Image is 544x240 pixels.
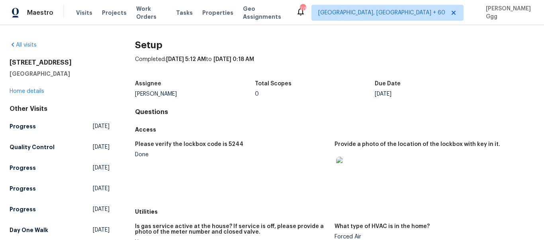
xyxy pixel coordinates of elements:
span: [DATE] 5:12 AM [166,57,206,62]
span: [DATE] [93,226,110,234]
span: [DATE] [93,122,110,130]
span: Maestro [27,9,53,17]
h5: Day One Walk [10,226,48,234]
a: Progress[DATE] [10,202,110,216]
span: [PERSON_NAME] Ggg [483,5,532,21]
span: Projects [102,9,127,17]
h5: Provide a photo of the location of the lockbox with key in it. [335,142,500,147]
a: Progress[DATE] [10,161,110,175]
h5: [GEOGRAPHIC_DATA] [10,70,110,78]
h5: Assignee [135,81,161,87]
span: [DATE] [93,164,110,172]
h2: [STREET_ADDRESS] [10,59,110,67]
a: All visits [10,42,37,48]
h5: Utilities [135,208,534,216]
h5: Quality Control [10,143,55,151]
span: Work Orders [136,5,166,21]
h5: Progress [10,122,36,130]
a: Quality Control[DATE] [10,140,110,154]
div: [PERSON_NAME] [135,91,255,97]
span: Properties [202,9,233,17]
span: Visits [76,9,92,17]
div: 779 [300,5,305,13]
a: Day One Walk[DATE] [10,223,110,237]
div: Other Visits [10,105,110,113]
span: [GEOGRAPHIC_DATA], [GEOGRAPHIC_DATA] + 60 [318,9,445,17]
div: Done [135,152,329,157]
a: Home details [10,89,44,94]
div: 0 [255,91,375,97]
span: [DATE] [93,143,110,151]
h2: Setup [135,41,534,49]
span: [DATE] 0:18 AM [213,57,254,62]
span: Tasks [176,10,193,16]
a: Progress[DATE] [10,181,110,196]
div: [DATE] [375,91,495,97]
span: Geo Assignments [243,5,286,21]
h5: Please verify the lockbox code is 5244 [135,142,243,147]
h5: Due Date [375,81,401,87]
div: Completed: to [135,55,534,76]
span: [DATE] [93,185,110,193]
a: Progress[DATE] [10,119,110,134]
h5: Progress [10,185,36,193]
h5: Total Scopes [255,81,292,87]
h5: Is gas service active at the house? If service is off, please provide a photo of the meter number... [135,224,329,235]
h5: Access [135,126,534,134]
h5: Progress [10,205,36,213]
h4: Questions [135,108,534,116]
h5: Progress [10,164,36,172]
h5: What type of HVAC is in the home? [335,224,430,229]
span: [DATE] [93,205,110,213]
div: Forced Air [335,234,528,240]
